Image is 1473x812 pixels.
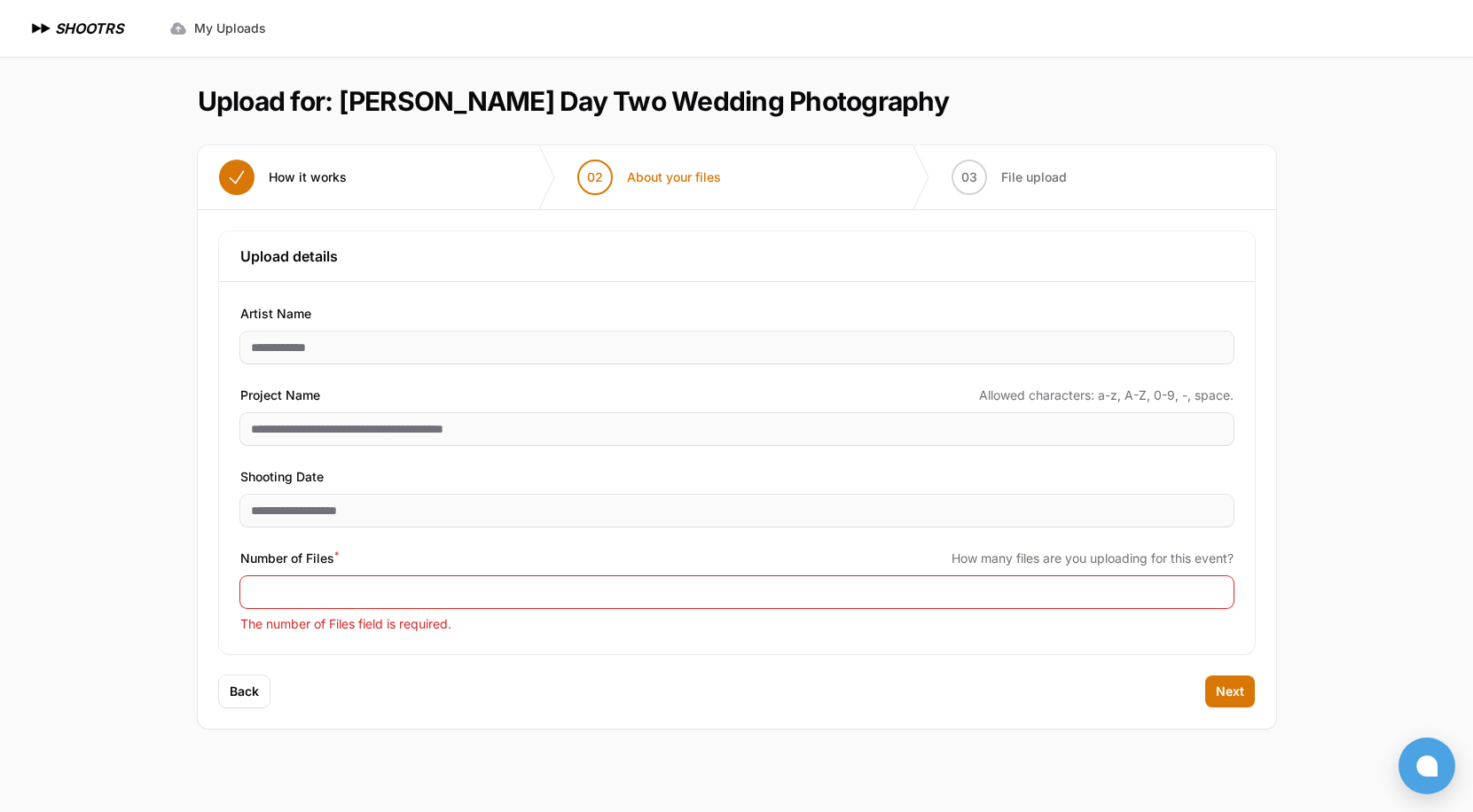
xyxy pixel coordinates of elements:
h1: Upload for: [PERSON_NAME] Day Two Wedding Photography [198,85,949,117]
a: My Uploads [159,12,277,44]
h1: SHOOTRS [55,18,123,39]
span: Next [1216,683,1244,700]
button: Open chat window [1399,738,1455,794]
button: 03 File upload [930,145,1088,209]
button: 02 About your files [556,145,742,209]
span: Shooting Date [240,466,324,488]
span: 02 [587,168,603,186]
a: SHOOTRS SHOOTRS [28,18,123,39]
h3: Upload details [240,246,1234,267]
button: How it works [198,145,368,209]
span: How it works [269,168,347,186]
span: Allowed characters: a-z, A-Z, 0-9, -, space. [979,386,1234,404]
button: Next [1205,675,1255,707]
span: About your files [627,168,721,186]
span: File upload [1001,168,1067,186]
span: Artist Name [240,303,311,324]
span: 03 [961,168,977,186]
img: SHOOTRS [28,18,55,39]
p: The number of Files field is required. [240,615,1234,633]
span: Back [230,683,259,700]
span: Number of Files [240,548,339,569]
span: My Uploads [194,20,266,37]
button: Back [219,675,270,707]
span: Project Name [240,385,320,406]
span: How many files are you uploading for this event? [952,550,1234,567]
